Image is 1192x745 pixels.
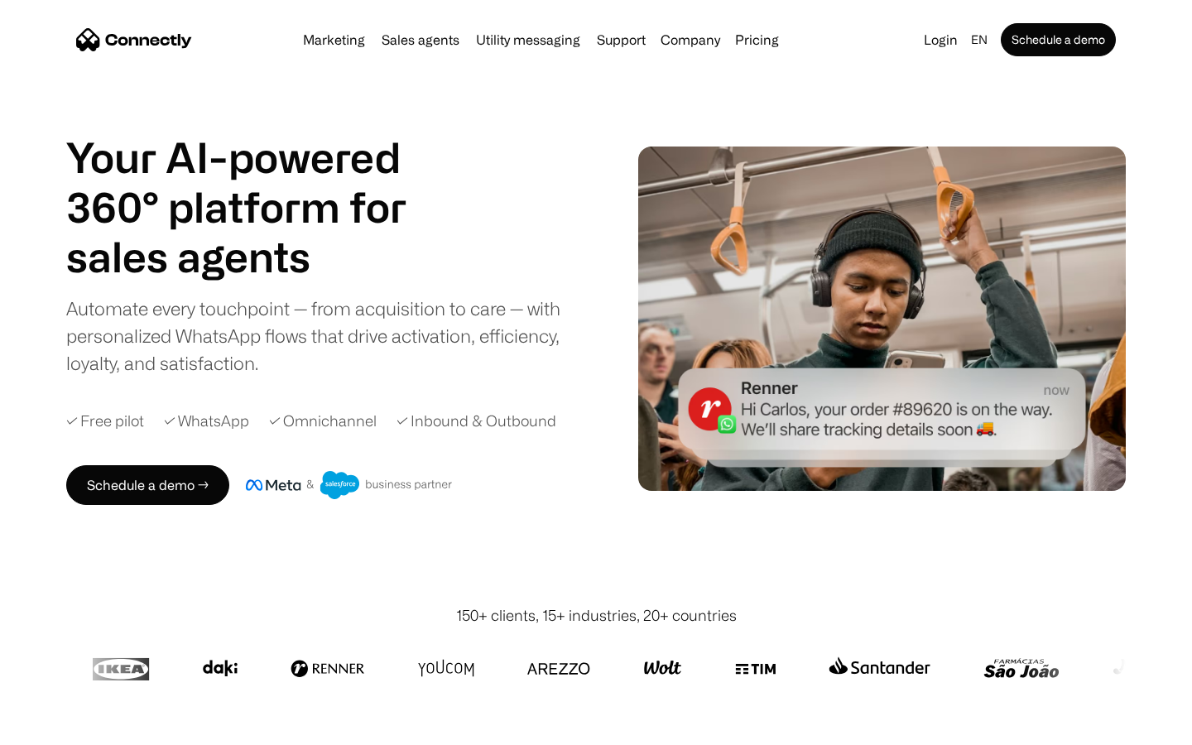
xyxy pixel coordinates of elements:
[469,33,587,46] a: Utility messaging
[375,33,466,46] a: Sales agents
[456,604,737,627] div: 150+ clients, 15+ industries, 20+ countries
[296,33,372,46] a: Marketing
[397,410,556,432] div: ✓ Inbound & Outbound
[971,28,988,51] div: en
[661,28,720,51] div: Company
[164,410,249,432] div: ✓ WhatsApp
[66,295,588,377] div: Automate every touchpoint — from acquisition to care — with personalized WhatsApp flows that driv...
[246,471,453,499] img: Meta and Salesforce business partner badge.
[728,33,786,46] a: Pricing
[17,714,99,739] aside: Language selected: English
[917,28,964,51] a: Login
[33,716,99,739] ul: Language list
[269,410,377,432] div: ✓ Omnichannel
[66,232,447,281] h1: sales agents
[66,410,144,432] div: ✓ Free pilot
[1001,23,1116,56] a: Schedule a demo
[66,465,229,505] a: Schedule a demo →
[66,132,447,232] h1: Your AI-powered 360° platform for
[590,33,652,46] a: Support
